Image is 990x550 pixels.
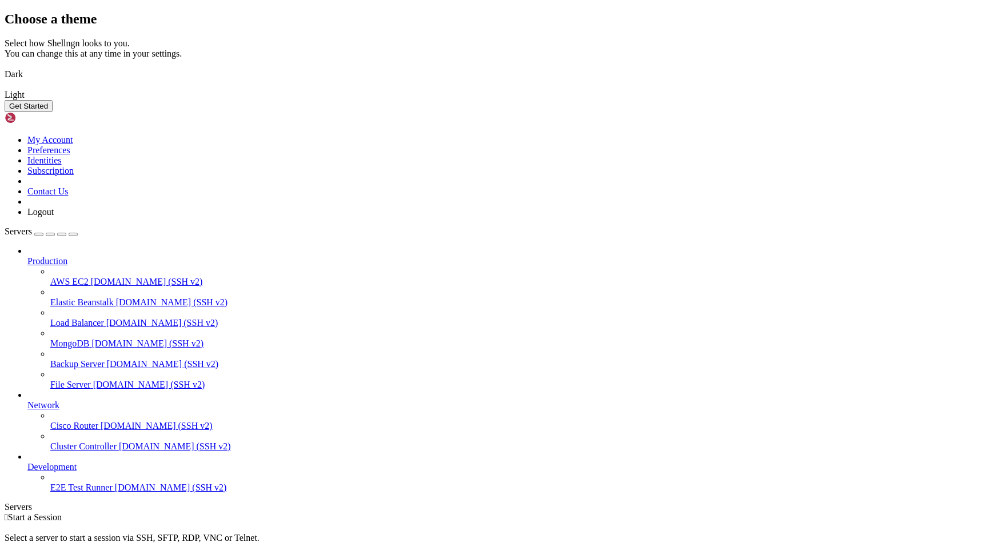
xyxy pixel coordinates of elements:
li: Elastic Beanstalk [DOMAIN_NAME] (SSH v2) [50,287,985,308]
span: Network [27,400,59,410]
li: Load Balancer [DOMAIN_NAME] (SSH v2) [50,308,985,328]
h2: Choose a theme [5,11,985,27]
a: Contact Us [27,186,69,196]
li: MongoDB [DOMAIN_NAME] (SSH v2) [50,328,985,349]
a: Logout [27,207,54,217]
span: Load Balancer [50,318,104,328]
a: Subscription [27,166,74,176]
li: E2E Test Runner [DOMAIN_NAME] (SSH v2) [50,472,985,493]
a: Preferences [27,145,70,155]
span: File Server [50,380,91,389]
span: Backup Server [50,359,105,369]
li: Development [27,452,985,493]
a: E2E Test Runner [DOMAIN_NAME] (SSH v2) [50,483,985,493]
span: [DOMAIN_NAME] (SSH v2) [119,441,231,451]
span:  [5,512,8,522]
span: [DOMAIN_NAME] (SSH v2) [91,338,203,348]
li: Cluster Controller [DOMAIN_NAME] (SSH v2) [50,431,985,452]
li: AWS EC2 [DOMAIN_NAME] (SSH v2) [50,266,985,287]
a: Identities [27,156,62,165]
span: MongoDB [50,338,89,348]
span: [DOMAIN_NAME] (SSH v2) [106,318,218,328]
div: Servers [5,502,985,512]
div: Light [5,90,985,100]
li: Network [27,390,985,452]
img: Shellngn [5,112,70,123]
span: Elastic Beanstalk [50,297,114,307]
a: File Server [DOMAIN_NAME] (SSH v2) [50,380,985,390]
span: [DOMAIN_NAME] (SSH v2) [107,359,219,369]
a: Cisco Router [DOMAIN_NAME] (SSH v2) [50,421,985,431]
a: Network [27,400,985,410]
a: My Account [27,135,73,145]
div: Select how Shellngn looks to you. You can change this at any time in your settings. [5,38,985,59]
span: Start a Session [8,512,62,522]
span: Cisco Router [50,421,98,431]
span: [DOMAIN_NAME] (SSH v2) [93,380,205,389]
span: [DOMAIN_NAME] (SSH v2) [115,483,227,492]
span: E2E Test Runner [50,483,113,492]
span: [DOMAIN_NAME] (SSH v2) [101,421,213,431]
a: AWS EC2 [DOMAIN_NAME] (SSH v2) [50,277,985,287]
li: Backup Server [DOMAIN_NAME] (SSH v2) [50,349,985,369]
span: Development [27,462,77,472]
span: Servers [5,226,32,236]
span: Cluster Controller [50,441,117,451]
a: Development [27,462,985,472]
a: Servers [5,226,78,236]
a: MongoDB [DOMAIN_NAME] (SSH v2) [50,338,985,349]
a: Cluster Controller [DOMAIN_NAME] (SSH v2) [50,441,985,452]
span: [DOMAIN_NAME] (SSH v2) [116,297,228,307]
li: File Server [DOMAIN_NAME] (SSH v2) [50,369,985,390]
span: AWS EC2 [50,277,89,286]
a: Elastic Beanstalk [DOMAIN_NAME] (SSH v2) [50,297,985,308]
a: Backup Server [DOMAIN_NAME] (SSH v2) [50,359,985,369]
button: Get Started [5,100,53,112]
a: Production [27,256,985,266]
li: Cisco Router [DOMAIN_NAME] (SSH v2) [50,410,985,431]
li: Production [27,246,985,390]
a: Load Balancer [DOMAIN_NAME] (SSH v2) [50,318,985,328]
span: Production [27,256,67,266]
span: [DOMAIN_NAME] (SSH v2) [91,277,203,286]
div: Dark [5,69,985,79]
